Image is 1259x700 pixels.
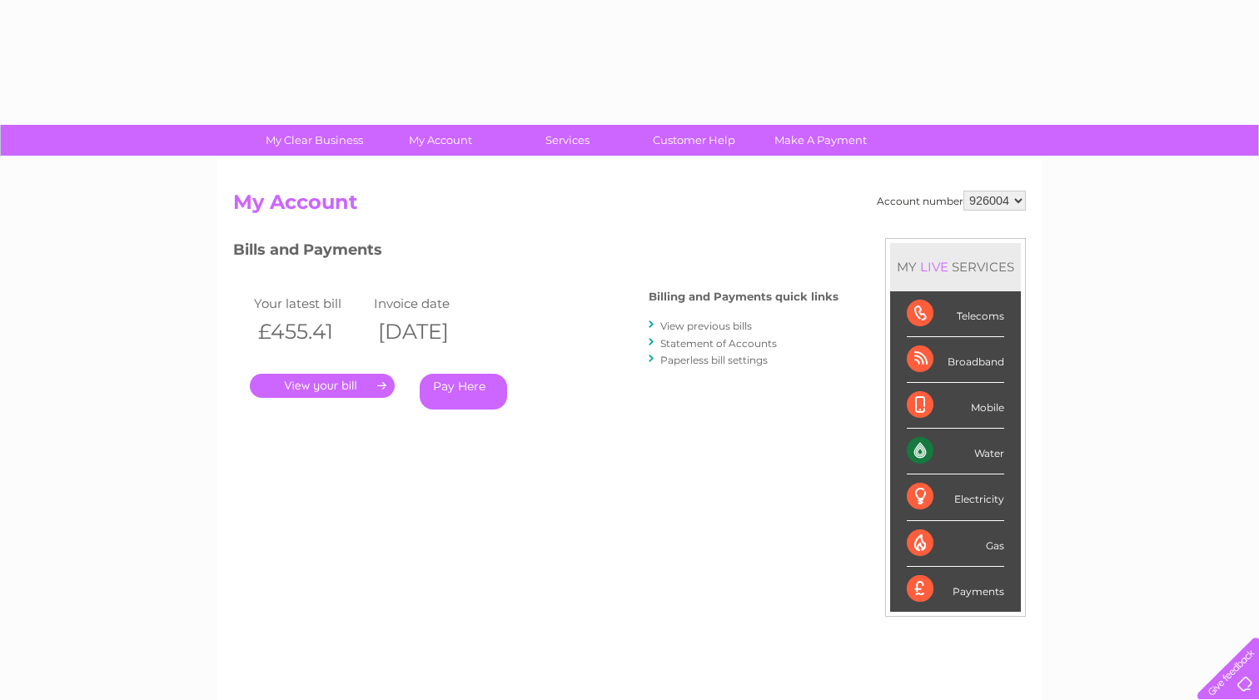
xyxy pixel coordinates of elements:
a: Statement of Accounts [660,337,777,350]
th: £455.41 [250,315,370,349]
div: Account number [877,191,1026,211]
a: Services [499,125,636,156]
a: Paperless bill settings [660,354,768,366]
div: MY SERVICES [890,243,1021,290]
div: Gas [907,521,1004,567]
div: Telecoms [907,291,1004,337]
div: Mobile [907,383,1004,429]
td: Your latest bill [250,292,370,315]
h3: Bills and Payments [233,238,839,267]
div: Broadband [907,337,1004,383]
th: [DATE] [370,315,490,349]
div: Electricity [907,474,1004,520]
div: LIVE [917,259,952,275]
a: My Clear Business [246,125,383,156]
a: My Account [372,125,510,156]
a: Pay Here [420,374,507,410]
a: Make A Payment [752,125,889,156]
a: Customer Help [625,125,763,156]
td: Invoice date [370,292,490,315]
h2: My Account [233,191,1026,222]
a: View previous bills [660,320,752,332]
h4: Billing and Payments quick links [649,290,839,303]
div: Water [907,429,1004,474]
a: . [250,374,395,398]
div: Payments [907,567,1004,612]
